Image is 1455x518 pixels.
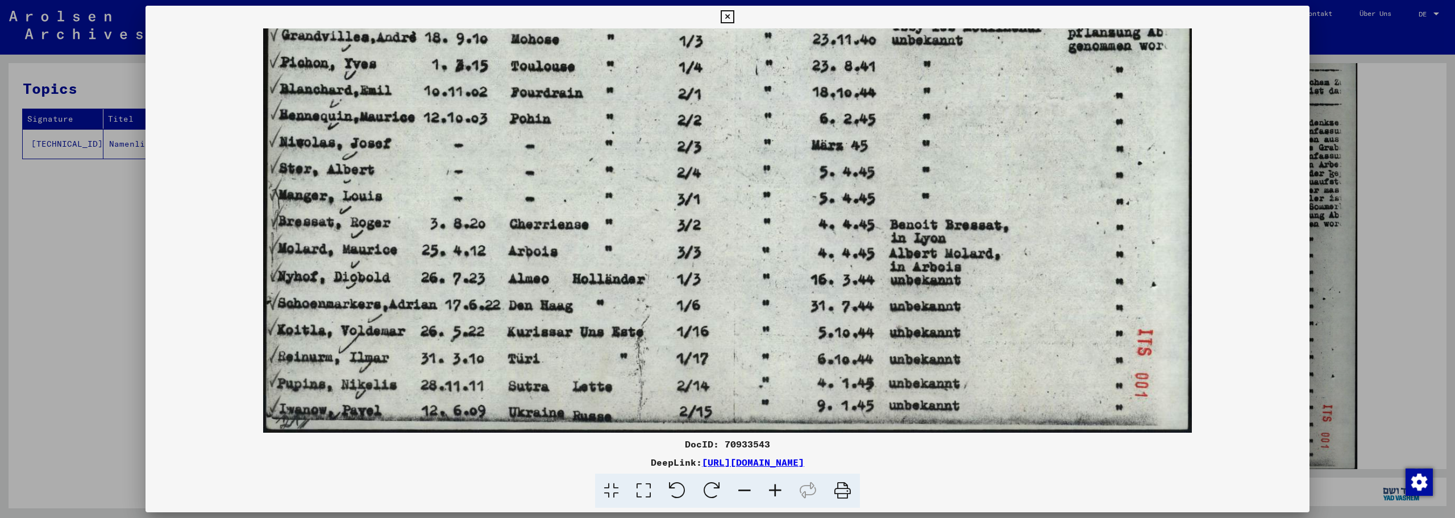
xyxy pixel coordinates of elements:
div: DeepLink: [145,455,1309,469]
a: [URL][DOMAIN_NAME] [702,457,804,468]
div: Zustimmung ändern [1405,468,1432,495]
div: DocID: 70933543 [145,437,1309,451]
img: Zustimmung ändern [1406,469,1433,496]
